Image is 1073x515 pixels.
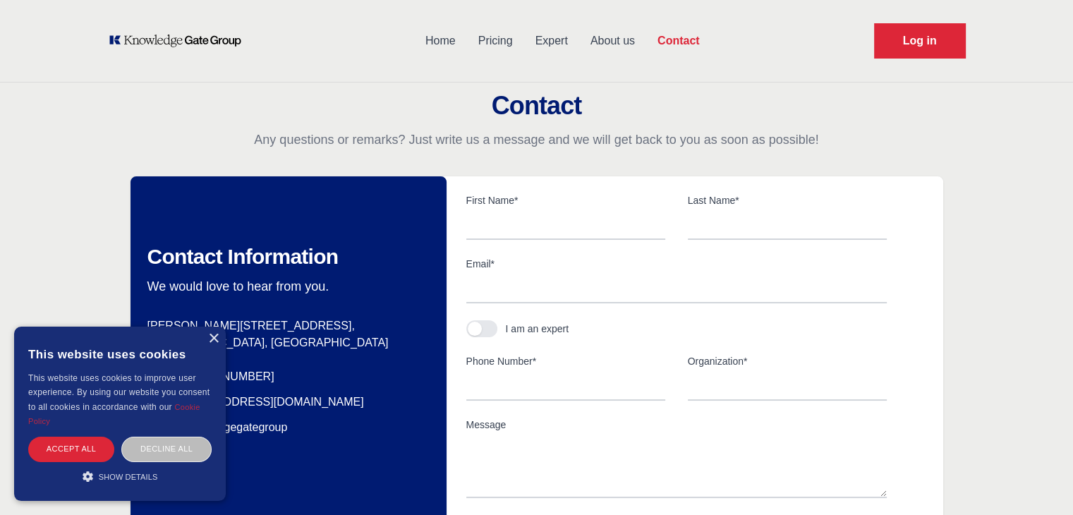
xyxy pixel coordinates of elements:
label: First Name* [466,193,665,207]
span: Show details [99,473,158,481]
label: Organization* [688,354,887,368]
div: Accept all [28,437,114,461]
a: Pricing [467,23,524,59]
div: Close [208,334,219,344]
label: Last Name* [688,193,887,207]
label: Email* [466,257,887,271]
label: Message [466,418,887,432]
a: KOL Knowledge Platform: Talk to Key External Experts (KEE) [108,34,251,48]
p: [PERSON_NAME][STREET_ADDRESS], [147,317,413,334]
a: Cookie Policy [28,403,200,425]
div: Decline all [121,437,212,461]
div: I am an expert [506,322,569,336]
iframe: Chat Widget [1002,447,1073,515]
div: Show details [28,469,212,483]
a: Request Demo [874,23,966,59]
a: About us [579,23,646,59]
p: [GEOGRAPHIC_DATA], [GEOGRAPHIC_DATA] [147,334,413,351]
div: This website uses cookies [28,337,212,371]
a: [EMAIL_ADDRESS][DOMAIN_NAME] [173,394,364,411]
h2: Contact Information [147,244,413,269]
p: We would love to hear from you. [147,278,413,295]
span: This website uses cookies to improve user experience. By using our website you consent to all coo... [28,373,210,412]
a: [PHONE_NUMBER] [173,368,274,385]
a: Expert [524,23,579,59]
label: Phone Number* [466,354,665,368]
a: Contact [646,23,711,59]
a: Home [414,23,467,59]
